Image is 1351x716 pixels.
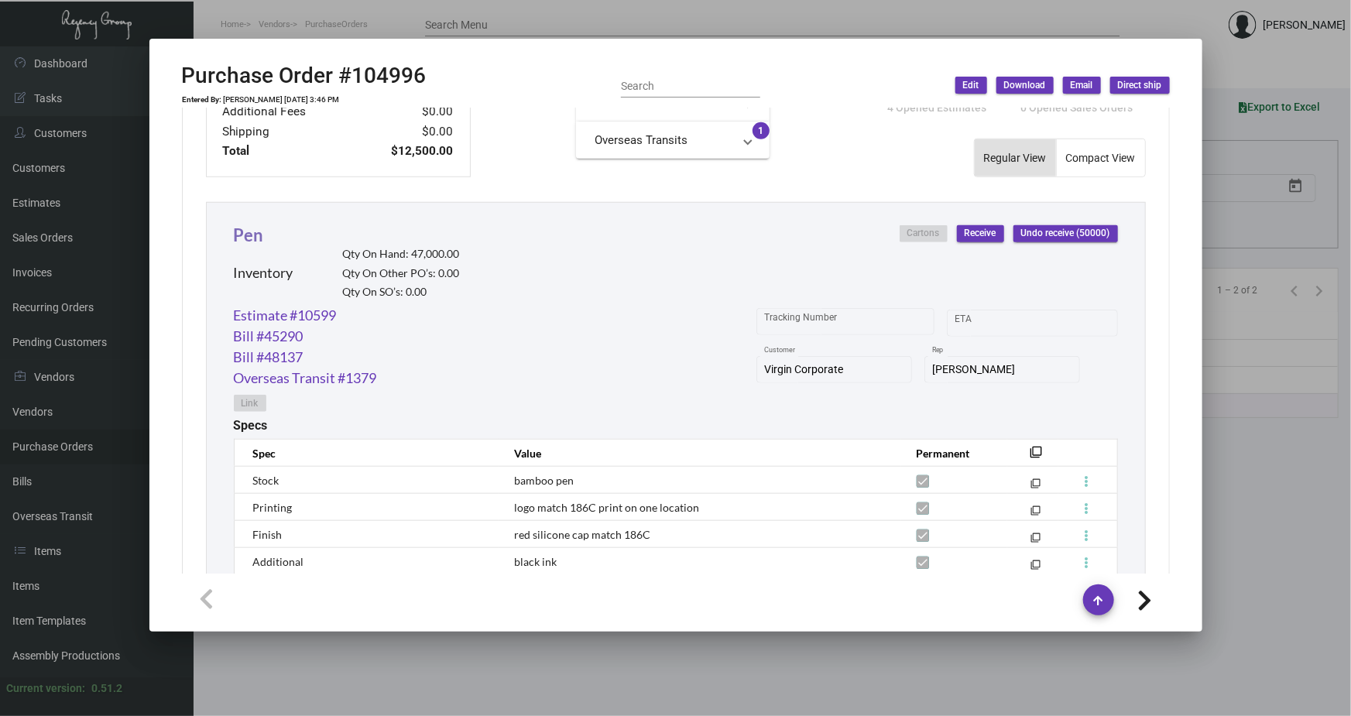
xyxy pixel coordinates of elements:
td: Shipping [222,122,355,142]
span: black ink [514,555,557,568]
span: red silicone cap match 186C [514,528,650,541]
input: End date [1016,317,1090,329]
div: Current version: [6,680,85,697]
span: Direct ship [1118,79,1162,92]
th: Value [499,440,900,467]
a: Estimate #10599 [234,305,337,326]
span: Link [242,397,259,410]
h2: Inventory [234,265,293,282]
span: 0 Opened Sales Orders [1021,101,1133,114]
span: logo match 186C print on one location [514,501,699,514]
mat-icon: filter_none [1030,563,1041,573]
span: Download [1004,79,1046,92]
h2: Qty On Hand: 47,000.00 [343,248,460,261]
a: Bill #48137 [234,347,303,368]
span: Stock [253,474,279,487]
button: Download [996,77,1054,94]
button: Receive [957,225,1004,242]
mat-icon: filter_none [1030,536,1041,546]
button: Cartons [900,225,948,242]
button: Undo receive (50000) [1013,225,1118,242]
h2: Specs [234,418,268,433]
span: 4 Opened Estimates [888,101,987,114]
button: Email [1063,77,1101,94]
button: 0 Opened Sales Orders [1009,94,1146,122]
span: Printing [253,501,293,514]
td: $0.00 [355,102,454,122]
div: 0.51.2 [91,680,122,697]
h2: Qty On Other PO’s: 0.00 [343,267,460,280]
span: Email [1071,79,1093,92]
h2: Qty On SO’s: 0.00 [343,286,460,299]
span: Edit [963,79,979,92]
h2: Purchase Order #104996 [182,63,427,89]
button: Direct ship [1110,77,1170,94]
button: Compact View [1057,139,1145,176]
span: Finish [253,528,283,541]
button: Edit [955,77,987,94]
th: Spec [234,440,499,467]
button: 4 Opened Estimates [876,94,1000,122]
button: Link [234,395,266,412]
mat-icon: filter_none [1030,481,1041,492]
td: Total [222,142,355,161]
span: Additional [253,555,304,568]
mat-panel-title: Overseas Transits [595,132,732,149]
span: Cartons [907,227,940,240]
mat-expansion-panel-header: Overseas Transits [576,122,770,159]
a: Bill #45290 [234,326,303,347]
input: Start date [955,317,1003,329]
button: Regular View [975,139,1056,176]
td: Entered By: [182,95,223,104]
td: $0.00 [355,122,454,142]
mat-icon: filter_none [1030,450,1043,463]
span: Undo receive (50000) [1021,227,1110,240]
td: $12,500.00 [355,142,454,161]
th: Permanent [901,440,1007,467]
td: [PERSON_NAME] [DATE] 3:46 PM [223,95,341,104]
a: Overseas Transit #1379 [234,368,377,389]
span: Receive [965,227,996,240]
a: Pen [234,224,264,245]
span: bamboo pen [514,474,574,487]
mat-icon: filter_none [1030,509,1041,519]
td: Additional Fees [222,102,355,122]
